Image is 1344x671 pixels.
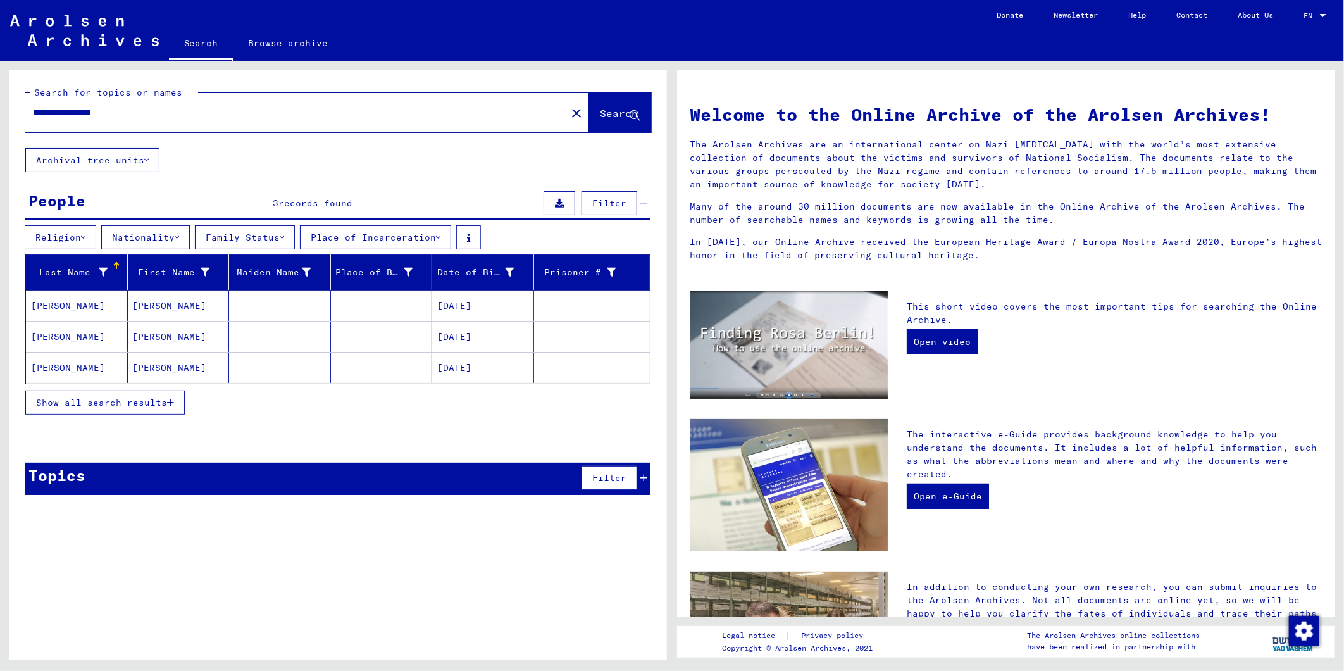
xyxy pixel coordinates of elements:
mat-header-cell: Maiden Name [229,254,331,290]
mat-header-cell: Last Name [26,254,128,290]
button: Nationality [101,225,190,249]
mat-header-cell: First Name [128,254,230,290]
img: video.jpg [690,291,888,399]
div: Last Name [31,266,108,279]
span: Search [600,107,638,120]
button: Search [589,93,651,132]
button: Family Status [195,225,295,249]
div: Place of Birth [336,266,413,279]
button: Place of Incarceration [300,225,451,249]
mat-cell: [PERSON_NAME] [26,291,128,321]
p: The Arolsen Archives online collections [1027,630,1200,641]
button: Religion [25,225,96,249]
span: records found [279,198,353,209]
button: Filter [582,466,637,490]
mat-cell: [DATE] [432,291,534,321]
span: Show all search results [36,397,167,408]
button: Archival tree units [25,148,159,172]
p: have been realized in partnership with [1027,641,1200,653]
p: The interactive e-Guide provides background knowledge to help you understand the documents. It in... [907,428,1322,481]
a: Legal notice [722,629,785,643]
mat-cell: [PERSON_NAME] [128,353,230,383]
mat-label: Search for topics or names [34,87,182,98]
div: | [722,629,878,643]
span: Filter [592,472,626,484]
div: Place of Birth [336,262,432,282]
mat-header-cell: Place of Birth [331,254,433,290]
div: Maiden Name [234,262,330,282]
button: Show all search results [25,391,185,415]
div: Last Name [31,262,127,282]
img: Arolsen_neg.svg [10,15,159,46]
div: Prisoner # [539,266,616,279]
div: Date of Birth [437,266,514,279]
div: First Name [133,262,229,282]
a: Browse archive [233,28,344,58]
div: Maiden Name [234,266,311,279]
p: In addition to conducting your own research, you can submit inquiries to the Arolsen Archives. No... [907,580,1322,634]
div: Topics [28,464,85,487]
mat-cell: [DATE] [432,322,534,352]
a: Open e-Guide [907,484,989,509]
mat-header-cell: Date of Birth [432,254,534,290]
div: People [28,189,85,212]
p: Copyright © Arolsen Archives, 2021 [722,643,878,654]
mat-cell: [DATE] [432,353,534,383]
img: yv_logo.png [1270,625,1317,657]
button: Clear [564,100,589,125]
div: Date of Birth [437,262,533,282]
mat-cell: [PERSON_NAME] [128,322,230,352]
p: This short video covers the most important tips for searching the Online Archive. [907,300,1322,327]
a: Search [169,28,233,61]
a: Privacy policy [791,629,878,643]
mat-cell: [PERSON_NAME] [26,322,128,352]
div: First Name [133,266,210,279]
img: Change consent [1289,616,1319,646]
span: 3 [273,198,279,209]
mat-icon: close [569,106,584,121]
p: In [DATE], our Online Archive received the European Heritage Award / Europa Nostra Award 2020, Eu... [690,235,1322,262]
mat-header-cell: Prisoner # [534,254,650,290]
img: eguide.jpg [690,419,888,551]
span: EN [1304,11,1317,20]
span: Filter [592,198,626,209]
p: Many of the around 30 million documents are now available in the Online Archive of the Arolsen Ar... [690,200,1322,227]
a: Open video [907,329,978,354]
mat-cell: [PERSON_NAME] [128,291,230,321]
button: Filter [582,191,637,215]
p: The Arolsen Archives are an international center on Nazi [MEDICAL_DATA] with the world’s most ext... [690,138,1322,191]
h1: Welcome to the Online Archive of the Arolsen Archives! [690,101,1322,128]
div: Prisoner # [539,262,635,282]
mat-cell: [PERSON_NAME] [26,353,128,383]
